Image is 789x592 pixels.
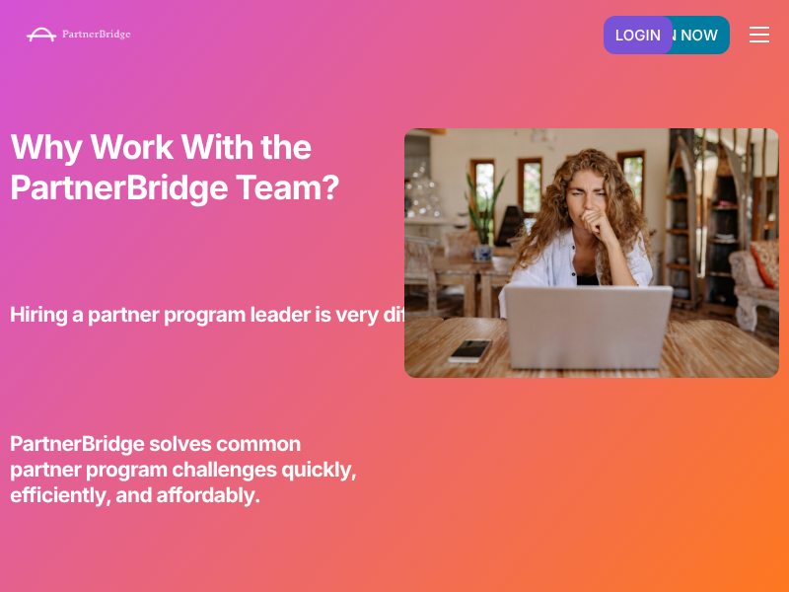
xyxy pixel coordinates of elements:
span: JOIN NOW [642,28,718,42]
b: Hiring a partner program leader is very difficult. [10,303,464,329]
span: PartnerBridge solves common partner program challenges quickly, efficiently, and affordably. [10,432,356,509]
h2: Why Work With the PartnerBridge Team? [10,128,375,209]
a: JOIN NOW [630,16,730,54]
button: hamburger-icon [750,27,769,42]
a: LOGIN [604,16,673,54]
span: LOGIN [615,28,661,42]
